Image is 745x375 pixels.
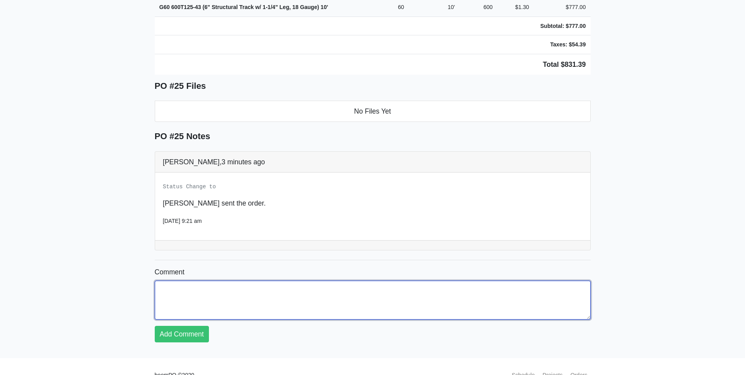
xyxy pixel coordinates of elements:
td: Subtotal: $777.00 [534,17,590,35]
span: 3 minutes ago [221,158,265,166]
label: Comment [155,267,185,278]
span: [PERSON_NAME] sent the order. [163,199,266,207]
small: Status Change to [163,184,216,190]
li: No Files Yet [155,101,591,122]
div: [PERSON_NAME], [155,152,590,173]
a: Add Comment [155,326,209,342]
td: Total $831.39 [155,54,591,75]
strong: G60 600T125-43 (6" Structural Track w/ 1-1/4" Leg, 18 Gauge) [159,4,328,10]
h5: PO #25 Files [155,81,591,91]
span: 10' [448,4,455,10]
span: 10' [320,4,328,10]
h5: PO #25 Notes [155,131,591,142]
td: Taxes: $54.39 [534,35,590,54]
small: [DATE] 9:21 am [163,218,202,224]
